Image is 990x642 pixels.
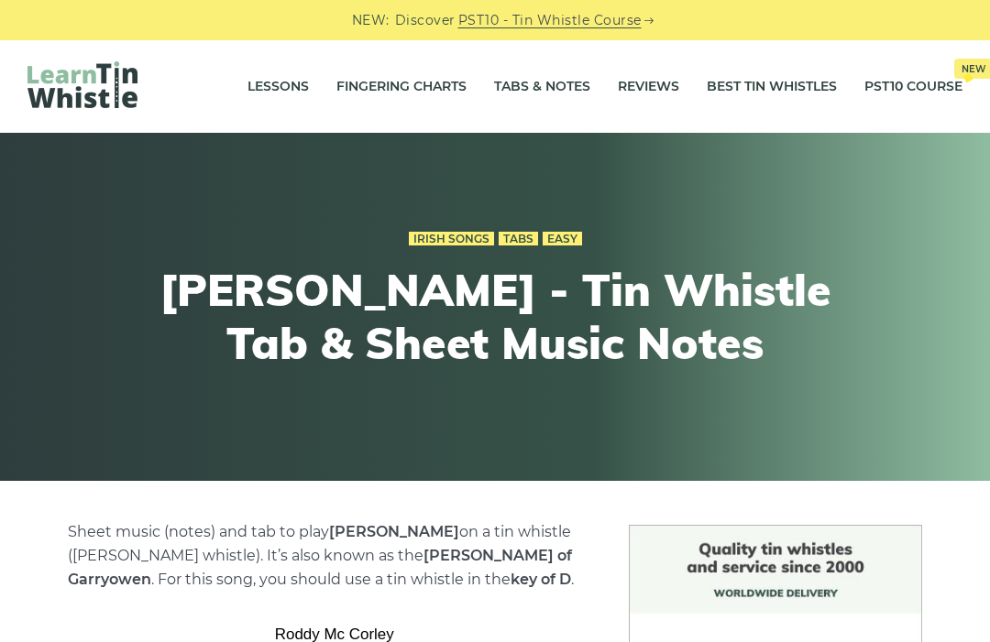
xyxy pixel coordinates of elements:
a: Tabs & Notes [494,64,590,110]
strong: [PERSON_NAME] [329,523,459,540]
a: Reviews [618,64,679,110]
a: Easy [543,232,582,246]
a: Fingering Charts [336,64,467,110]
a: PST10 CourseNew [864,64,962,110]
a: Irish Songs [409,232,494,246]
a: Tabs [499,232,538,246]
a: Lessons [247,64,309,110]
h1: [PERSON_NAME] - Tin Whistle Tab & Sheet Music Notes [158,264,832,369]
img: LearnTinWhistle.com [27,61,137,108]
strong: key of D [511,571,571,588]
strong: [PERSON_NAME] of Garryowen [68,547,572,588]
a: Best Tin Whistles [707,64,837,110]
p: Sheet music (notes) and tab to play on a tin whistle ([PERSON_NAME] whistle). It’s also known as ... [68,520,602,592]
